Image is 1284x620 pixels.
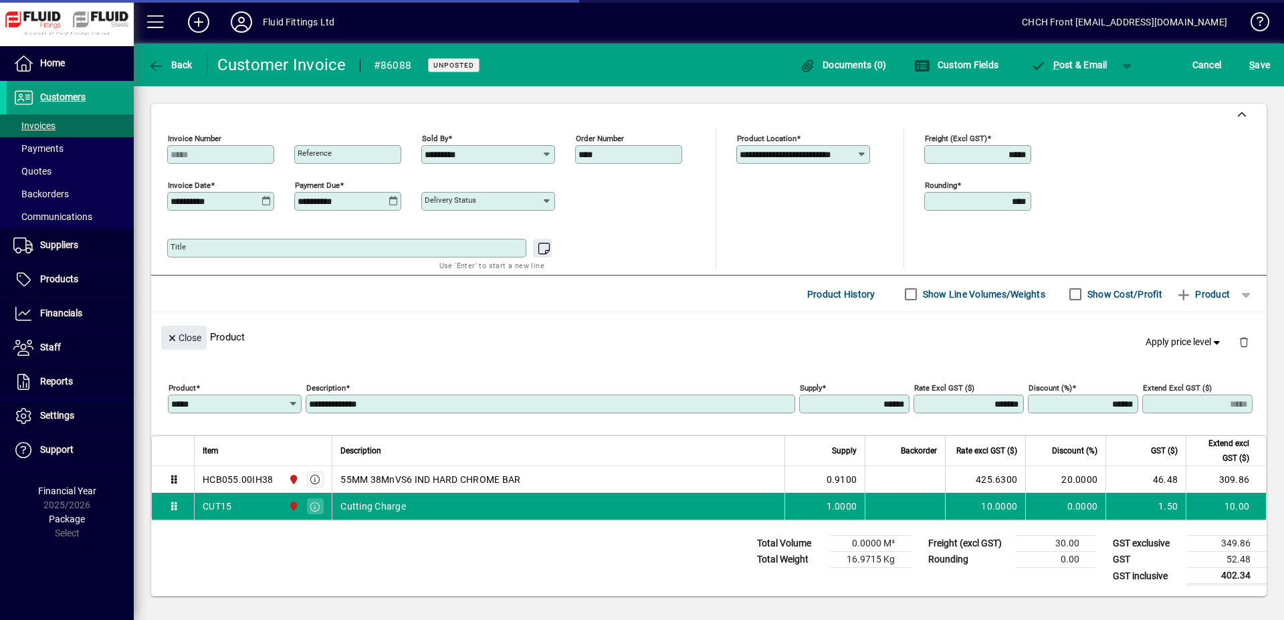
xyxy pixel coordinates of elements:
[1246,53,1273,77] button: Save
[1106,568,1186,585] td: GST inclusive
[49,514,85,524] span: Package
[161,326,207,350] button: Close
[1023,53,1114,77] button: Post & Email
[295,181,340,190] mat-label: Payment due
[901,443,937,458] span: Backorder
[177,10,220,34] button: Add
[914,383,974,393] mat-label: Rate excl GST ($)
[1015,536,1095,552] td: 30.00
[40,239,78,250] span: Suppliers
[1186,536,1267,552] td: 349.86
[922,552,1015,568] td: Rounding
[831,536,911,552] td: 0.0000 M³
[800,383,822,393] mat-label: Supply
[1176,284,1230,305] span: Product
[7,263,134,296] a: Products
[1052,443,1097,458] span: Discount (%)
[203,500,231,513] div: CUT15
[40,376,73,387] span: Reports
[144,53,196,77] button: Back
[169,383,196,393] mat-label: Product
[134,53,207,77] app-page-header-button: Back
[827,500,857,513] span: 1.0000
[925,134,987,143] mat-label: Freight (excl GST)
[40,92,86,102] span: Customers
[167,327,201,349] span: Close
[306,383,346,393] mat-label: Description
[340,473,520,486] span: 55MM 38MnVS6 IND HARD CHROME BAR
[911,53,1002,77] button: Custom Fields
[263,11,334,33] div: Fluid Fittings Ltd
[1025,466,1105,493] td: 20.0000
[1105,493,1186,520] td: 1.50
[422,134,448,143] mat-label: Sold by
[7,365,134,399] a: Reports
[1249,54,1270,76] span: ave
[1015,552,1095,568] td: 0.00
[40,342,61,352] span: Staff
[340,443,381,458] span: Description
[203,443,219,458] span: Item
[151,312,1267,361] div: Product
[13,143,64,154] span: Payments
[1194,436,1249,466] span: Extend excl GST ($)
[954,473,1017,486] div: 425.6300
[7,229,134,262] a: Suppliers
[1030,60,1107,70] span: ost & Email
[7,114,134,137] a: Invoices
[13,211,92,222] span: Communications
[1143,383,1212,393] mat-label: Extend excl GST ($)
[203,473,273,486] div: HCB055.00IH38
[807,284,875,305] span: Product History
[1140,330,1228,354] button: Apply price level
[7,205,134,228] a: Communications
[1228,326,1260,358] button: Delete
[7,399,134,433] a: Settings
[40,308,82,318] span: Financials
[433,61,474,70] span: Unposted
[1228,336,1260,348] app-page-header-button: Delete
[1022,11,1227,33] div: CHCH Front [EMAIL_ADDRESS][DOMAIN_NAME]
[298,148,332,158] mat-label: Reference
[802,282,881,306] button: Product History
[439,257,544,273] mat-hint: Use 'Enter' to start a new line
[40,410,74,421] span: Settings
[7,47,134,80] a: Home
[1189,53,1225,77] button: Cancel
[1186,552,1267,568] td: 52.48
[925,181,957,190] mat-label: Rounding
[827,473,857,486] span: 0.9100
[38,486,96,496] span: Financial Year
[158,331,210,343] app-page-header-button: Close
[1186,466,1266,493] td: 309.86
[7,297,134,330] a: Financials
[1106,552,1186,568] td: GST
[920,288,1045,301] label: Show Line Volumes/Weights
[171,242,186,251] mat-label: Title
[425,195,476,205] mat-label: Delivery status
[340,500,406,513] span: Cutting Charge
[956,443,1017,458] span: Rate excl GST ($)
[1169,282,1237,306] button: Product
[1053,60,1059,70] span: P
[1241,3,1267,46] a: Knowledge Base
[576,134,624,143] mat-label: Order number
[285,472,300,487] span: FLUID FITTINGS CHRISTCHURCH
[1192,54,1222,76] span: Cancel
[7,183,134,205] a: Backorders
[750,552,831,568] td: Total Weight
[737,134,796,143] mat-label: Product location
[40,58,65,68] span: Home
[800,60,887,70] span: Documents (0)
[13,189,69,199] span: Backorders
[220,10,263,34] button: Profile
[40,274,78,284] span: Products
[13,120,56,131] span: Invoices
[40,444,74,455] span: Support
[750,536,831,552] td: Total Volume
[914,60,998,70] span: Custom Fields
[374,55,412,76] div: #86088
[1249,60,1255,70] span: S
[148,60,193,70] span: Back
[1186,568,1267,585] td: 402.34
